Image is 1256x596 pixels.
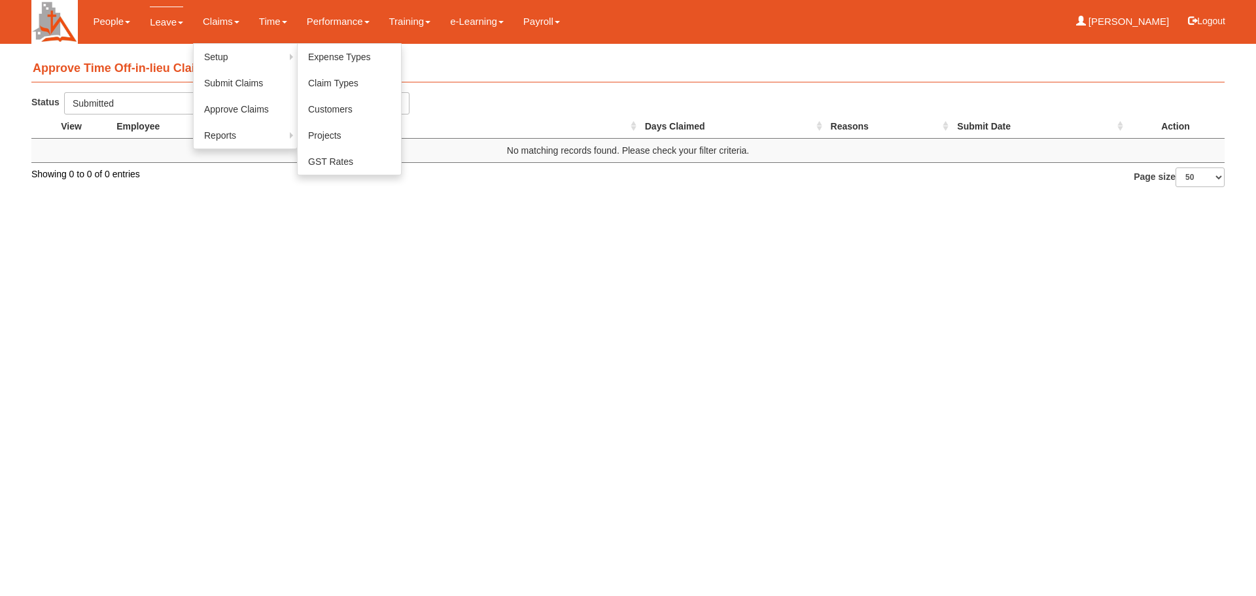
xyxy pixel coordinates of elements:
td: No matching records found. Please check your filter criteria. [31,138,1225,162]
a: GST Rates [298,149,401,175]
h4: Approve Time Off-in-lieu Claims [31,56,1225,82]
a: Performance [307,7,370,37]
label: Page size [1134,167,1225,187]
th: Reasons : activate to sort column ascending [826,114,952,139]
a: Claim Types [298,70,401,96]
button: Submitted [64,92,410,114]
a: Reports [194,122,297,149]
a: Customers [298,96,401,122]
th: Action [1126,114,1225,139]
iframe: chat widget [1201,544,1243,583]
th: View [31,114,111,139]
a: Leave [150,7,183,37]
th: Date you worked overtime (OT) : activate to sort column ascending [256,114,639,139]
a: Time [259,7,287,37]
div: Submitted [73,97,393,110]
a: Payroll [523,7,560,37]
a: Training [389,7,431,37]
label: Status [31,92,64,111]
a: [PERSON_NAME] [1076,7,1170,37]
a: Claims [203,7,239,37]
th: Days Claimed : activate to sort column ascending [640,114,826,139]
a: e-Learning [450,7,504,37]
a: Expense Types [298,44,401,70]
a: Approve Claims [194,96,297,122]
a: Setup [194,44,297,70]
button: Logout [1179,5,1234,37]
select: Page size [1176,167,1225,187]
a: Submit Claims [194,70,297,96]
a: Projects [298,122,401,149]
a: People [93,7,130,37]
th: Employee : activate to sort column ascending [111,114,256,139]
th: Submit Date : activate to sort column ascending [952,114,1126,139]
